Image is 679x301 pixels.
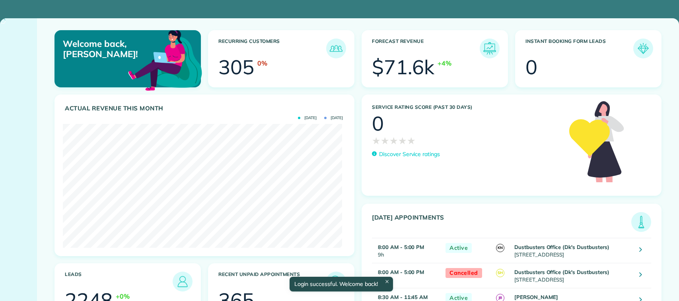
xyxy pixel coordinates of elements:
div: 305 [218,57,254,77]
p: Welcome back, [PERSON_NAME]! [63,39,154,60]
p: Discover Service ratings [379,150,440,158]
h3: Service Rating score (past 30 days) [372,104,561,110]
strong: 8:30 AM - 11:45 AM [378,294,428,300]
div: 0 [372,114,384,133]
img: icon_unpaid_appointments-47b8ce3997adf2238b356f14209ab4cced10bd1f174958f3ca8f1d0dd7fffeee.png [328,274,344,289]
h3: Forecast Revenue [372,39,480,58]
img: icon_form_leads-04211a6a04a5b2264e4ee56bc0799ec3eb69b7e499cbb523a139df1d13a81ae0.png [635,41,651,56]
div: 0% [257,58,267,68]
span: SH [496,269,504,277]
a: Discover Service ratings [372,150,440,158]
div: 0 [525,57,537,77]
img: dashboard_welcome-42a62b7d889689a78055ac9021e634bf52bae3f8056760290aed330b23ab8690.png [126,21,204,98]
span: KN [496,244,504,252]
div: +4% [438,58,451,68]
h3: Recurring Customers [218,39,326,58]
span: Active [446,243,472,253]
h3: Instant Booking Form Leads [525,39,633,58]
span: ★ [381,133,389,148]
img: icon_forecast_revenue-8c13a41c7ed35a8dcfafea3cbb826a0462acb37728057bba2d056411b612bbbe.png [482,41,498,56]
h3: Actual Revenue this month [65,105,346,112]
h3: Leads [65,272,173,291]
img: icon_recurring_customers-cf858462ba22bcd05b5a5880d41d6543d210077de5bb9ebc9590e49fd87d84ed.png [328,41,344,56]
h3: [DATE] Appointments [372,214,631,232]
span: Cancelled [446,268,482,278]
strong: [PERSON_NAME] [514,294,558,300]
td: [STREET_ADDRESS] [512,238,633,263]
span: ★ [398,133,407,148]
img: icon_todays_appointments-901f7ab196bb0bea1936b74009e4eb5ffbc2d2711fa7634e0d609ed5ef32b18b.png [633,214,649,230]
strong: Dustbusters Office (Dk's Dustbusters) [514,244,609,250]
td: [STREET_ADDRESS] [512,263,633,288]
span: ★ [372,133,381,148]
span: [DATE] [324,116,343,120]
img: icon_leads-1bed01f49abd5b7fead27621c3d59655bb73ed531f8eeb49469d10e621d6b896.png [175,274,191,289]
strong: Dustbusters Office (Dk's Dustbusters) [514,269,609,275]
span: [DATE] [298,116,317,120]
td: 9h [372,263,442,288]
div: +0% [116,291,130,301]
strong: 8:00 AM - 5:00 PM [378,244,424,250]
div: $71.6k [372,57,434,77]
td: 9h [372,238,442,263]
strong: 8:00 AM - 5:00 PM [378,269,424,275]
span: ★ [407,133,416,148]
h3: Recent unpaid appointments [218,272,326,291]
div: Login successful. Welcome back! [290,277,393,291]
span: ★ [389,133,398,148]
